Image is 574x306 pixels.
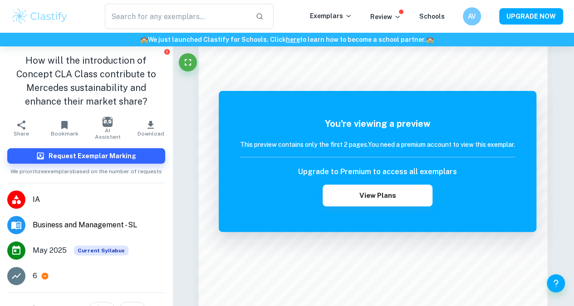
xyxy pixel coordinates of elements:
[33,194,165,205] span: IA
[164,48,171,55] button: Report issue
[463,7,481,25] button: AV
[92,127,124,140] span: AI Assistant
[43,115,86,141] button: Bookmark
[86,115,129,141] button: AI Assistant
[49,151,136,161] h6: Request Exemplar Marking
[323,185,432,206] button: View Plans
[11,7,69,25] img: Clastify logo
[33,271,37,281] p: 6
[105,4,248,29] input: Search for any exemplars...
[10,164,162,176] span: We prioritize exemplars based on the number of requests
[33,220,165,231] span: Business and Management - SL
[33,245,67,256] span: May 2025
[419,13,445,20] a: Schools
[370,12,401,22] p: Review
[129,115,172,141] button: Download
[137,130,164,137] span: Download
[499,8,563,25] button: UPGRADE NOW
[286,36,300,43] a: here
[140,36,148,43] span: 🏫
[240,140,515,150] h6: This preview contains only the first 2 pages. You need a premium account to view this exemplar.
[103,117,113,127] img: AI Assistant
[74,246,128,256] div: This exemplar is based on the current syllabus. Feel free to refer to it for inspiration/ideas wh...
[467,11,477,21] h6: AV
[179,53,197,71] button: Fullscreen
[7,148,165,164] button: Request Exemplar Marking
[240,117,515,130] h5: You're viewing a preview
[74,246,128,256] span: Current Syllabus
[298,166,457,177] h6: Upgrade to Premium to access all exemplars
[14,130,29,137] span: Share
[426,36,434,43] span: 🏫
[310,11,352,21] p: Exemplars
[2,35,572,45] h6: We just launched Clastify for Schools. Click to learn how to become a school partner.
[7,54,165,108] h1: How will the introduction of Concept CLA Class contribute to Mercedes sustainability and enhance ...
[51,130,78,137] span: Bookmark
[547,274,565,292] button: Help and Feedback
